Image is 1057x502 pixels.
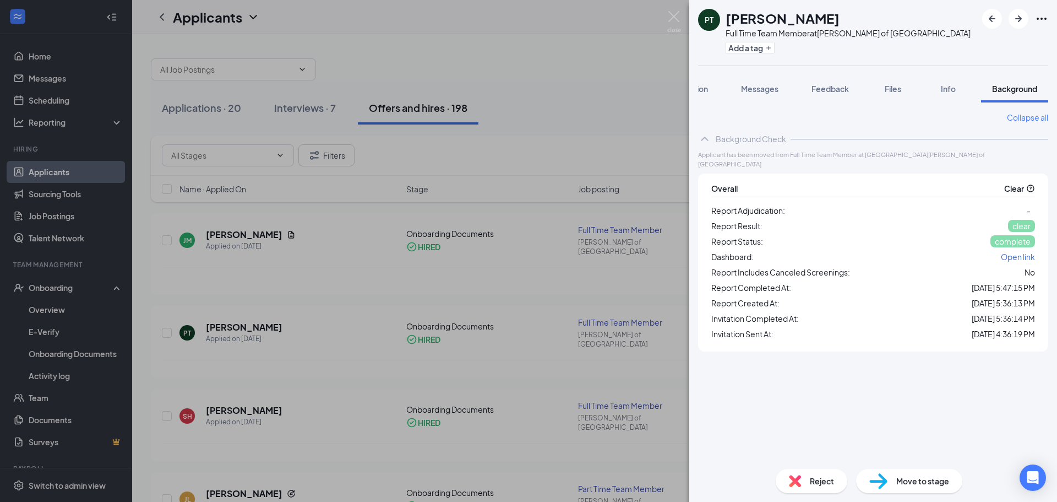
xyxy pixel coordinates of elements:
[972,312,1035,325] span: [DATE] 5:36:14 PM
[711,251,754,263] span: Dashboard:
[972,297,1035,309] span: [DATE] 5:36:13 PM
[711,266,850,278] span: Report Includes Canceled Screenings:
[941,84,956,94] span: Info
[716,133,786,144] div: Background Check
[705,14,713,25] div: PT
[711,282,791,294] span: Report Completed At:
[726,9,840,28] h1: [PERSON_NAME]
[896,475,949,487] span: Move to stage
[810,475,834,487] span: Reject
[1007,111,1048,123] a: Collapse all
[1001,252,1035,262] span: Open link
[1020,465,1046,491] div: Open Intercom Messenger
[711,312,799,325] span: Invitation Completed At:
[885,84,901,94] span: Files
[1001,251,1035,263] a: Open link
[1035,12,1048,25] svg: Ellipses
[711,235,763,247] span: Report Status:
[1012,221,1031,231] span: clear
[765,45,772,51] svg: Plus
[995,236,1031,246] span: complete
[711,297,780,309] span: Report Created At:
[741,84,778,94] span: Messages
[726,42,775,53] button: PlusAdd a tag
[726,28,971,39] div: Full Time Team Member at [PERSON_NAME] of [GEOGRAPHIC_DATA]
[711,204,785,217] span: Report Adjudication:
[711,182,738,195] span: Overall
[711,220,762,232] span: Report Result:
[698,132,711,145] svg: ChevronUp
[698,150,1048,169] span: Applicant has been moved from Full Time Team Member at [GEOGRAPHIC_DATA][PERSON_NAME] of [GEOGRAP...
[985,12,999,25] svg: ArrowLeftNew
[972,282,1035,294] span: [DATE] 5:47:15 PM
[1012,12,1025,25] svg: ArrowRight
[1027,206,1031,215] span: -
[1009,9,1028,29] button: ArrowRight
[982,9,1002,29] button: ArrowLeftNew
[711,328,773,340] span: Invitation Sent At:
[1025,266,1035,278] div: No
[1004,182,1024,195] span: Clear
[972,328,1035,340] span: [DATE] 4:36:19 PM
[811,84,849,94] span: Feedback
[1026,184,1035,193] svg: QuestionInfo
[992,84,1037,94] span: Background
